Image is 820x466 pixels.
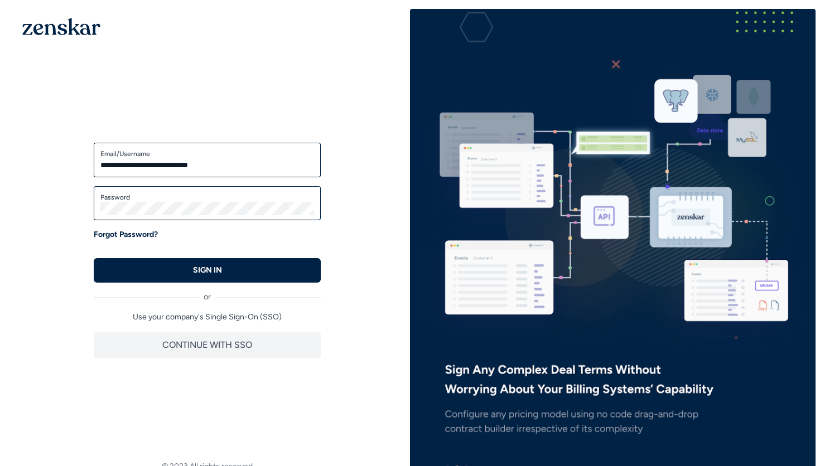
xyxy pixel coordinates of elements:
button: SIGN IN [94,258,321,283]
p: SIGN IN [193,265,222,276]
img: 1OGAJ2xQqyY4LXKgY66KYq0eOWRCkrZdAb3gUhuVAqdWPZE9SRJmCz+oDMSn4zDLXe31Ii730ItAGKgCKgCCgCikA4Av8PJUP... [22,18,100,35]
p: Use your company's Single Sign-On (SSO) [94,312,321,323]
a: Forgot Password? [94,229,158,240]
label: Email/Username [100,149,314,158]
button: CONTINUE WITH SSO [94,332,321,358]
label: Password [100,193,314,202]
div: or [94,283,321,303]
